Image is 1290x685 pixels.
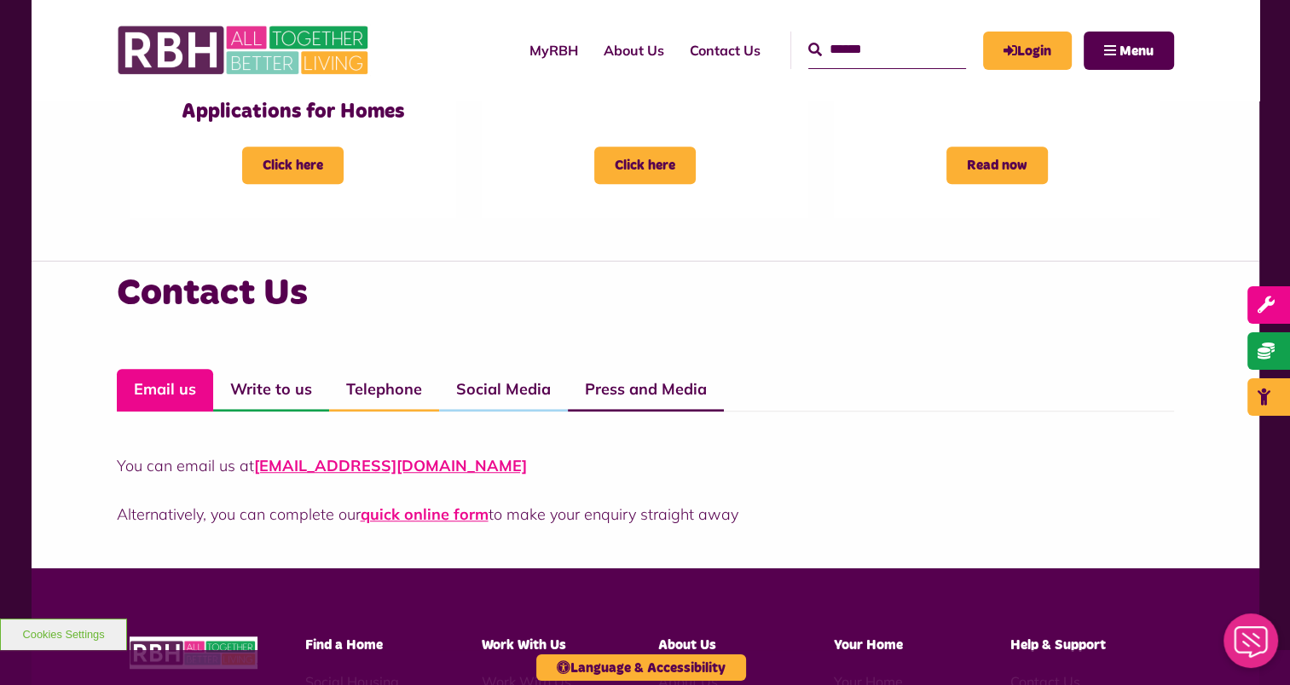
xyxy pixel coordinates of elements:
img: RBH [130,636,257,670]
span: Help & Support [1010,638,1106,652]
a: MyRBH [517,27,591,73]
a: About Us [591,27,677,73]
p: Alternatively, you can complete our to make your enquiry straight away [117,503,1174,526]
a: MyRBH [983,32,1072,70]
button: Navigation [1084,32,1174,70]
span: Find a Home [305,638,383,652]
p: You can email us at [117,454,1174,477]
iframe: Netcall Web Assistant for live chat [1213,608,1290,685]
span: Your Home [834,638,903,652]
a: Contact Us [677,27,773,73]
a: Telephone [329,369,439,412]
input: Search [808,32,966,68]
a: Press and Media [568,369,724,412]
span: Menu [1119,44,1154,58]
h3: Contact Us [117,269,1174,318]
span: Read now [946,147,1048,184]
a: Email us [117,369,213,412]
a: Social Media [439,369,568,412]
a: [EMAIL_ADDRESS][DOMAIN_NAME] [254,456,527,475]
span: Work With Us [482,638,566,652]
img: RBH [117,17,373,83]
span: Click here [242,147,344,184]
span: Click here [594,147,696,184]
a: Write to us [213,369,329,412]
span: About Us [657,638,715,652]
button: Language & Accessibility [536,654,746,681]
a: quick online form [361,504,489,524]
